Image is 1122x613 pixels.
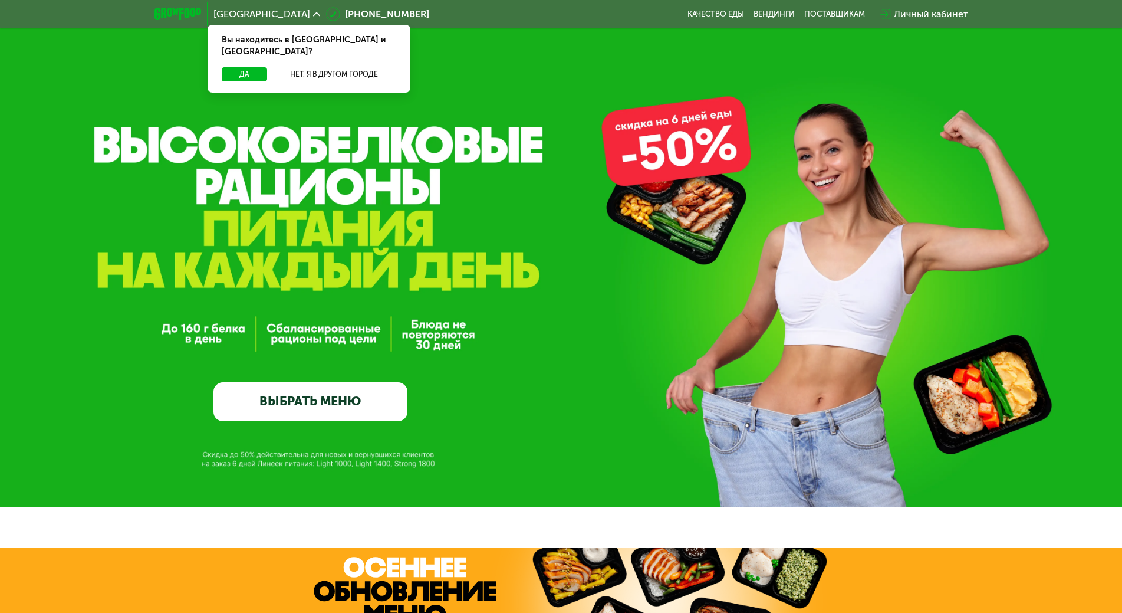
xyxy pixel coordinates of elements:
a: [PHONE_NUMBER] [326,7,429,21]
div: Вы находитесь в [GEOGRAPHIC_DATA] и [GEOGRAPHIC_DATA]? [208,25,410,67]
div: Личный кабинет [894,7,968,21]
div: поставщикам [804,9,865,19]
button: Да [222,67,267,81]
a: Вендинги [754,9,795,19]
button: Нет, я в другом городе [272,67,396,81]
span: [GEOGRAPHIC_DATA] [213,9,310,19]
a: Качество еды [687,9,744,19]
a: ВЫБРАТЬ МЕНЮ [213,382,407,421]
